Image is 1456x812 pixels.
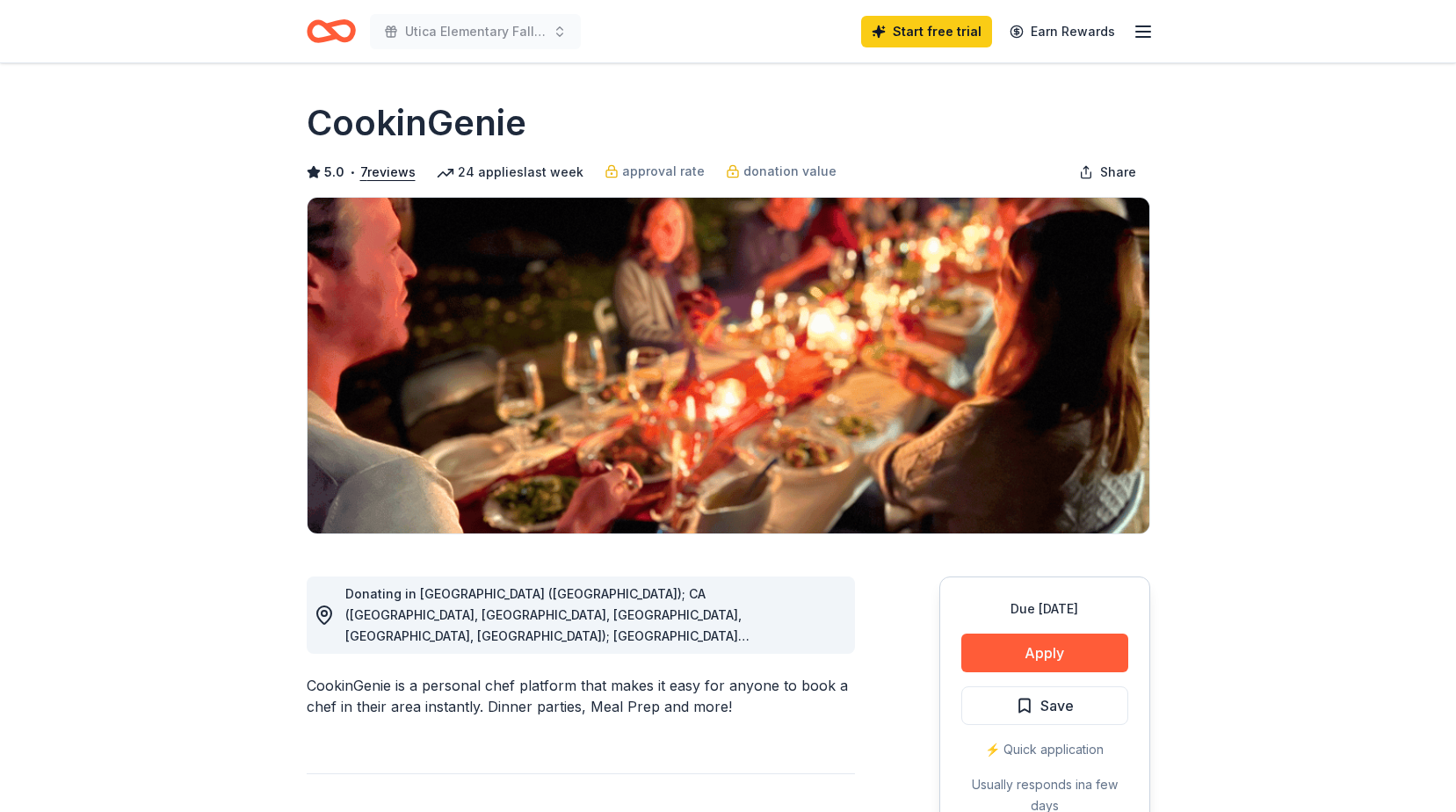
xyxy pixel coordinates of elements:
[307,98,526,148] h1: CookinGenie
[999,16,1126,47] a: Earn Rewards
[1065,155,1150,190] button: Share
[961,634,1128,672] button: Apply
[405,21,546,42] span: Utica Elementary Fall Festival
[1040,694,1074,717] span: Save
[324,162,344,183] span: 5.0
[349,165,355,179] span: •
[961,686,1128,725] button: Save
[961,739,1128,760] div: ⚡️ Quick application
[370,14,581,49] button: Utica Elementary Fall Festival
[961,598,1128,620] div: Due [DATE]
[437,162,583,183] div: 24 applies last week
[1100,162,1136,183] span: Share
[743,161,837,182] span: donation value
[307,675,855,717] div: CookinGenie is a personal chef platform that makes it easy for anyone to book a chef in their are...
[307,11,356,52] a: Home
[360,162,416,183] button: 7reviews
[308,198,1149,533] img: Image for CookinGenie
[726,161,837,182] a: donation value
[622,161,705,182] span: approval rate
[605,161,705,182] a: approval rate
[861,16,992,47] a: Start free trial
